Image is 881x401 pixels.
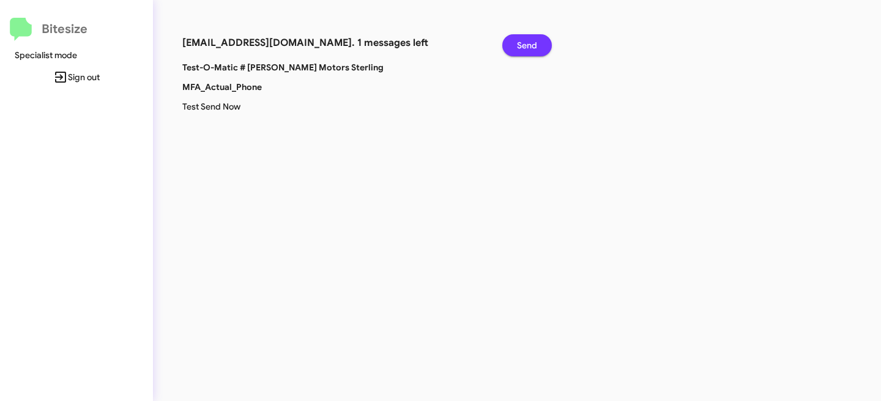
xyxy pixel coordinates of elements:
[182,62,384,73] b: Test-O-Matic # [PERSON_NAME] Motors Sterling
[502,34,552,56] button: Send
[182,34,484,51] h3: [EMAIL_ADDRESS][DOMAIN_NAME]. 1 messages left
[173,100,429,113] p: Test Send Now
[182,81,262,92] b: MFA_Actual_Phone
[517,34,537,56] span: Send
[10,66,143,88] span: Sign out
[10,18,87,41] a: Bitesize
